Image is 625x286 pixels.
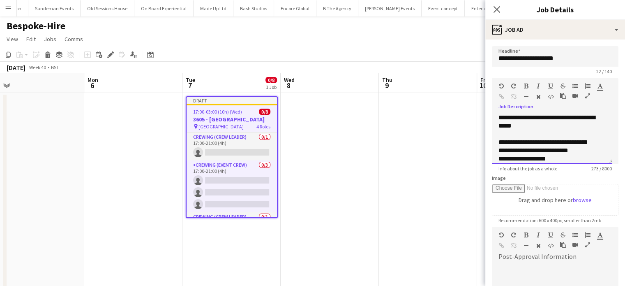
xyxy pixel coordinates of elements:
span: 22 / 140 [590,68,618,74]
h3: 3605 - [GEOGRAPHIC_DATA] [187,116,277,123]
button: Unordered List [572,232,578,238]
span: 7 [185,81,195,90]
span: View [7,35,18,43]
button: Paste as plain text [560,93,566,99]
span: Thu [382,76,392,84]
app-job-card: Draft17:00-03:00 (10h) (Wed)0/83605 - [GEOGRAPHIC_DATA] [GEOGRAPHIC_DATA]4 RolesCrewing (Crew Lea... [186,96,278,218]
a: View [3,34,21,44]
div: 1 Job [266,84,277,90]
button: Encore Global [274,0,316,16]
span: 0/8 [259,109,270,115]
button: Underline [548,83,554,89]
button: Undo [498,232,504,238]
button: Made Up Ltd [194,0,233,16]
button: Old Sessions House [81,0,134,16]
span: Info about the job as a whole [492,165,564,172]
button: Bold [523,232,529,238]
button: Fullscreen [585,242,590,248]
span: Tue [186,76,195,84]
button: Clear Formatting [535,93,541,100]
button: Strikethrough [560,232,566,238]
span: 273 / 8000 [585,165,618,172]
span: Jobs [44,35,56,43]
div: BST [51,64,59,70]
div: Draft [187,97,277,104]
button: Paste as plain text [560,242,566,248]
a: Edit [23,34,39,44]
button: Insert video [572,93,578,99]
button: Event concept [422,0,465,16]
button: B The Agency [316,0,358,16]
button: Ordered List [585,83,590,89]
span: Fri [480,76,487,84]
button: Text Color [597,83,603,89]
button: Bash Studios [233,0,274,16]
button: HTML Code [548,242,554,249]
button: Sandeman Events [28,0,81,16]
app-card-role: Crewing (Crew Leader)0/117:00-21:00 (4h) [187,133,277,160]
span: 6 [86,81,98,90]
a: Jobs [41,34,60,44]
button: Italic [535,232,541,238]
span: 0/8 [265,77,277,83]
button: [PERSON_NAME] Events [358,0,422,16]
span: 17:00-03:00 (10h) (Wed) [193,109,242,115]
button: On Board Experiential [134,0,194,16]
h1: Bespoke-Hire [7,20,65,32]
h3: Job Details [485,4,625,15]
span: 10 [479,81,487,90]
button: HTML Code [548,93,554,100]
button: Undo [498,83,504,89]
button: Horizontal Line [523,242,529,249]
button: Strikethrough [560,83,566,89]
span: 8 [283,81,295,90]
span: Week 40 [27,64,48,70]
span: Mon [88,76,98,84]
button: Ordered List [585,232,590,238]
app-card-role: Crewing (Event Crew)0/317:00-21:00 (4h) [187,160,277,212]
span: Recommendation: 600 x 400px, smaller than 2mb [492,217,608,223]
div: Job Ad [485,20,625,40]
button: Underline [548,232,554,238]
span: 4 Roles [256,123,270,130]
button: Horizontal Line [523,93,529,100]
button: Entertec [465,0,496,16]
div: [DATE] [7,63,25,72]
app-card-role: Crewing (Crew Leader)0/1 [187,212,277,240]
button: Insert video [572,242,578,248]
button: Clear Formatting [535,242,541,249]
span: 9 [381,81,392,90]
span: Comms [65,35,83,43]
button: Italic [535,83,541,89]
button: Redo [511,83,517,89]
span: [GEOGRAPHIC_DATA] [198,123,244,130]
a: Comms [61,34,86,44]
button: Fullscreen [585,93,590,99]
span: Edit [26,35,36,43]
span: Wed [284,76,295,84]
button: Bold [523,83,529,89]
button: Text Color [597,232,603,238]
button: Unordered List [572,83,578,89]
button: Redo [511,232,517,238]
